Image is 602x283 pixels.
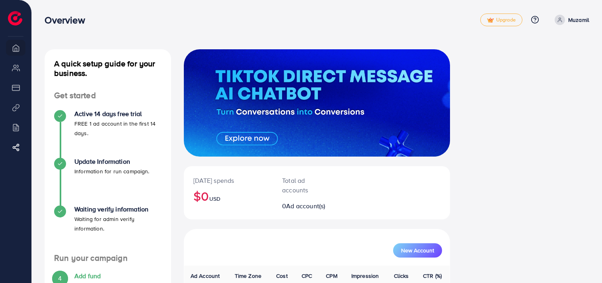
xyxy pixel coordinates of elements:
[286,202,325,210] span: Ad account(s)
[487,17,516,23] span: Upgrade
[193,176,263,185] p: [DATE] spends
[74,272,148,280] h4: Add fund
[209,195,220,203] span: USD
[74,119,162,138] p: FREE 1 ad account in the first 14 days.
[45,205,171,253] li: Waiting verify information
[45,110,171,158] li: Active 14 days free trial
[74,205,162,213] h4: Waiting verify information
[393,243,442,258] button: New Account
[351,272,379,280] span: Impression
[8,11,22,25] img: logo
[45,14,91,26] h3: Overview
[276,272,288,280] span: Cost
[45,158,171,205] li: Update Information
[74,214,162,233] p: Waiting for admin verify information.
[193,188,263,204] h2: $0
[74,167,150,176] p: Information for run campaign.
[58,274,62,283] span: 4
[45,91,171,101] h4: Get started
[423,272,442,280] span: CTR (%)
[282,176,329,195] p: Total ad accounts
[326,272,337,280] span: CPM
[568,15,589,25] p: Muzamil
[74,158,150,165] h4: Update Information
[401,248,434,253] span: New Account
[282,202,329,210] h2: 0
[302,272,312,280] span: CPC
[45,253,171,263] h4: Run your campaign
[394,272,409,280] span: Clicks
[191,272,220,280] span: Ad Account
[487,17,494,23] img: tick
[480,14,522,26] a: tickUpgrade
[551,15,589,25] a: Muzamil
[45,59,171,78] h4: A quick setup guide for your business.
[235,272,261,280] span: Time Zone
[74,110,162,118] h4: Active 14 days free trial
